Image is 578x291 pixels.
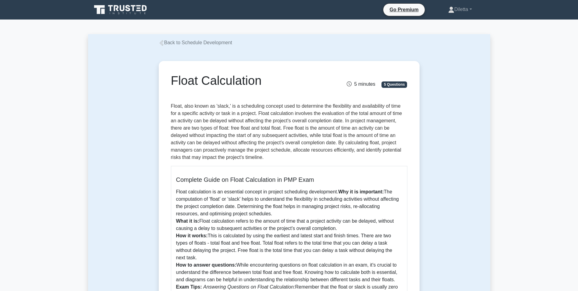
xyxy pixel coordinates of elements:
span: 5 minutes [347,81,375,87]
h5: Complete Guide on Float Calculation in PMP Exam [176,176,402,183]
b: What it is: [176,218,199,224]
b: Exam Tips: [176,284,202,289]
h1: Float Calculation [171,73,326,88]
b: How to answer questions: [176,262,236,268]
b: How it works: [176,233,208,238]
a: Go Premium [386,6,422,13]
span: 5 Questions [381,81,407,88]
i: Answering Questions on Float Calculation: [203,284,295,289]
a: Back to Schedule Development [159,40,232,45]
a: Diletta [434,3,486,16]
p: Float, also known as 'slack,' is a scheduling concept used to determine the flexibility and avail... [171,102,407,161]
b: Why it is important: [338,189,384,194]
